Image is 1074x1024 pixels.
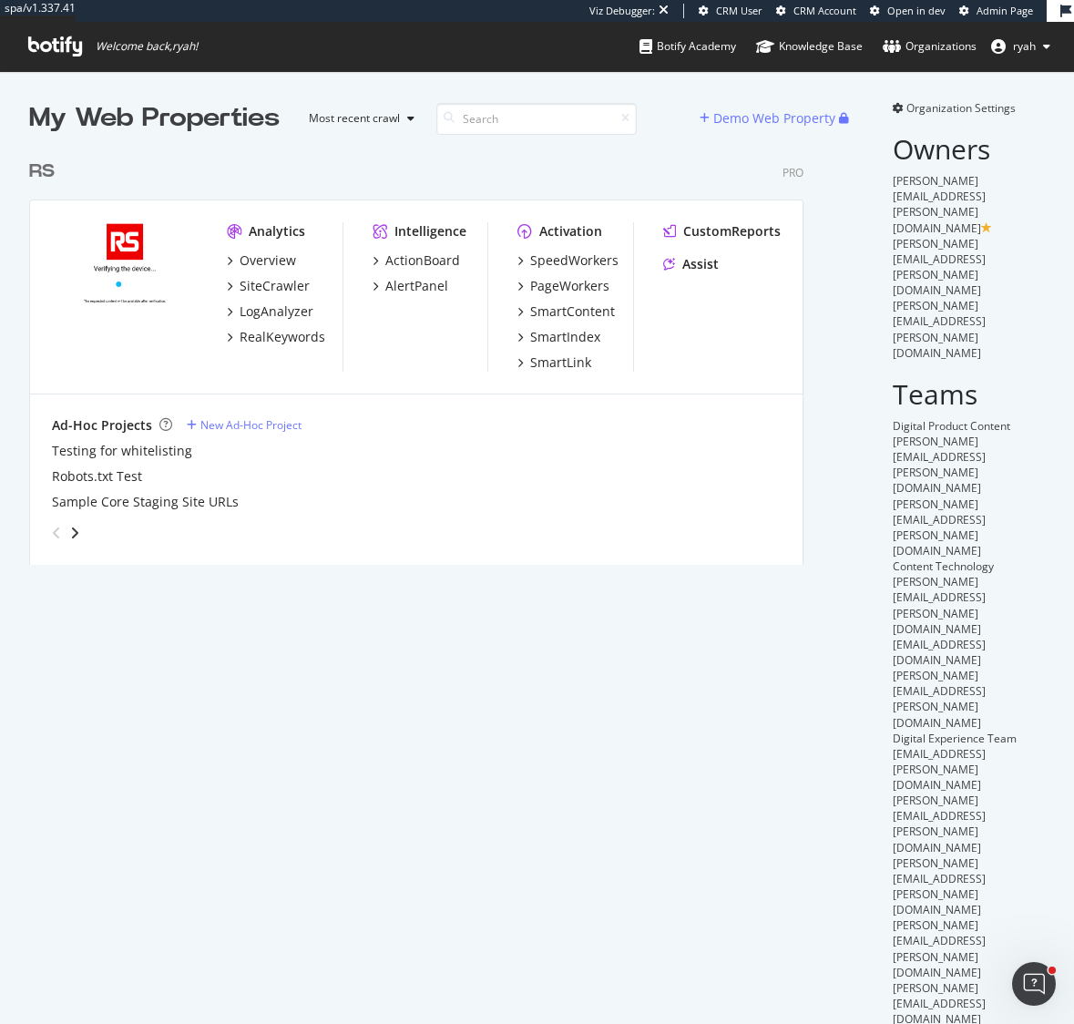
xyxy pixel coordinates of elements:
div: Digital Product Content [893,418,1045,434]
span: [PERSON_NAME][EMAIL_ADDRESS][PERSON_NAME][DOMAIN_NAME] [893,855,986,917]
div: Content Technology [893,558,1045,574]
div: angle-left [45,518,68,548]
div: LogAnalyzer [240,302,313,321]
a: CRM User [699,4,762,18]
div: Most recent crawl [309,113,400,124]
div: Activation [539,222,602,241]
a: Organizations [883,22,977,71]
a: SmartIndex [517,328,600,346]
a: Testing for whitelisting [52,442,192,460]
div: CustomReports [683,222,781,241]
div: Demo Web Property [713,109,835,128]
span: [PERSON_NAME][EMAIL_ADDRESS][PERSON_NAME][DOMAIN_NAME] [893,497,986,558]
div: SmartContent [530,302,615,321]
div: SpeedWorkers [530,251,619,270]
a: Assist [663,255,719,273]
span: Organization Settings [906,100,1016,116]
div: SiteCrawler [240,277,310,295]
span: [PERSON_NAME][EMAIL_ADDRESS][PERSON_NAME][DOMAIN_NAME] [893,793,986,855]
span: Admin Page [977,4,1033,17]
span: Open in dev [887,4,946,17]
span: [PERSON_NAME][EMAIL_ADDRESS][PERSON_NAME][DOMAIN_NAME] [893,434,986,496]
span: [EMAIL_ADDRESS][DOMAIN_NAME] [893,637,986,668]
div: RS [29,159,55,185]
a: Admin Page [959,4,1033,18]
h2: Owners [893,134,1045,164]
img: www.alliedelec.com [52,222,198,339]
div: New Ad-Hoc Project [200,417,302,433]
a: Demo Web Property [700,110,839,126]
div: Overview [240,251,296,270]
div: grid [29,137,818,565]
div: Digital Experience Team [893,731,1045,746]
span: [PERSON_NAME][EMAIL_ADDRESS][PERSON_NAME][DOMAIN_NAME] [893,298,986,360]
div: Viz Debugger: [589,4,655,18]
span: [PERSON_NAME][EMAIL_ADDRESS][PERSON_NAME][DOMAIN_NAME] [893,236,986,298]
a: PageWorkers [517,277,609,295]
div: angle-right [68,524,81,542]
a: SpeedWorkers [517,251,619,270]
a: AlertPanel [373,277,448,295]
div: My Web Properties [29,100,280,137]
span: Welcome back, ryah ! [96,39,198,54]
span: CRM Account [793,4,856,17]
div: SmartLink [530,353,591,372]
a: New Ad-Hoc Project [187,417,302,433]
button: Demo Web Property [700,104,839,133]
a: RealKeywords [227,328,325,346]
div: Analytics [249,222,305,241]
a: Open in dev [870,4,946,18]
span: [PERSON_NAME][EMAIL_ADDRESS][PERSON_NAME][DOMAIN_NAME] [893,574,986,636]
a: Sample Core Staging Site URLs [52,493,239,511]
span: ryah [1013,38,1036,54]
div: ActionBoard [385,251,460,270]
iframe: Intercom live chat [1012,962,1056,1006]
div: Organizations [883,37,977,56]
div: Intelligence [394,222,466,241]
h2: Teams [893,379,1045,409]
a: Robots.txt Test [52,467,142,486]
div: Knowledge Base [756,37,863,56]
button: ryah [977,32,1065,61]
a: Overview [227,251,296,270]
span: [PERSON_NAME][EMAIL_ADDRESS][PERSON_NAME][DOMAIN_NAME] [893,917,986,979]
a: RS [29,159,62,185]
span: [EMAIL_ADDRESS][PERSON_NAME][DOMAIN_NAME] [893,746,986,793]
a: SiteCrawler [227,277,310,295]
a: ActionBoard [373,251,460,270]
a: CRM Account [776,4,856,18]
div: AlertPanel [385,277,448,295]
div: Botify Academy [639,37,736,56]
button: Most recent crawl [294,104,422,133]
div: Assist [682,255,719,273]
a: SmartContent [517,302,615,321]
div: RealKeywords [240,328,325,346]
div: PageWorkers [530,277,609,295]
span: [PERSON_NAME][EMAIL_ADDRESS][PERSON_NAME][DOMAIN_NAME] [893,668,986,730]
a: Knowledge Base [756,22,863,71]
a: SmartLink [517,353,591,372]
span: [PERSON_NAME][EMAIL_ADDRESS][PERSON_NAME][DOMAIN_NAME] [893,173,986,235]
a: CustomReports [663,222,781,241]
input: Search [436,103,637,135]
span: CRM User [716,4,762,17]
div: Ad-Hoc Projects [52,416,152,435]
a: LogAnalyzer [227,302,313,321]
div: Pro [782,165,803,180]
div: SmartIndex [530,328,600,346]
a: Botify Academy [639,22,736,71]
